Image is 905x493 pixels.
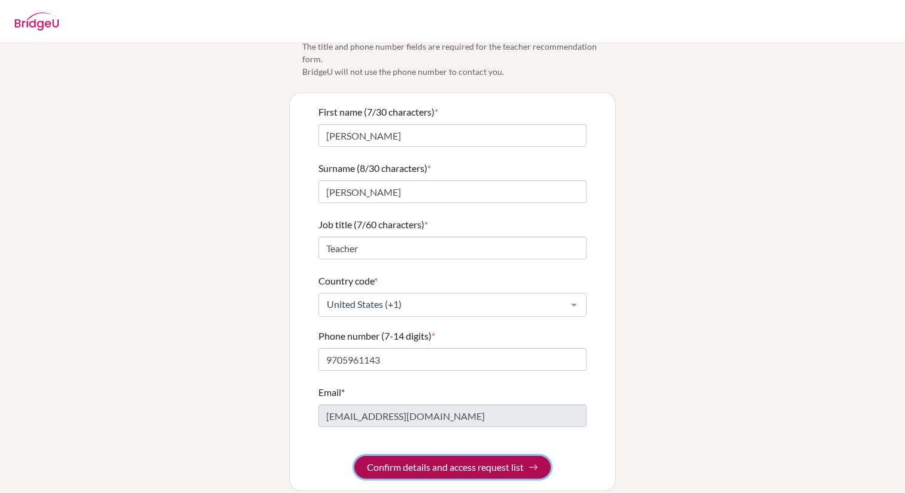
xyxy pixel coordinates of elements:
label: Country code [318,274,378,288]
img: BridgeU logo [14,13,59,31]
button: Confirm details and access request list [354,456,551,479]
label: Surname (8/30 characters) [318,161,431,176]
label: Job title (7/60 characters) [318,217,428,232]
span: United States (+1) [324,298,562,310]
input: Enter your first name [318,124,587,147]
label: Phone number (7-14 digits) [318,329,435,343]
img: Arrow right [529,462,538,472]
input: Enter your surname [318,180,587,203]
label: Email* [318,385,345,400]
span: Please confirm your profile details first so that you won’t need to input in each teacher recomme... [302,15,616,78]
label: First name (7/30 characters) [318,105,438,119]
input: Enter your number [318,348,587,371]
input: Enter your job title [318,237,587,259]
